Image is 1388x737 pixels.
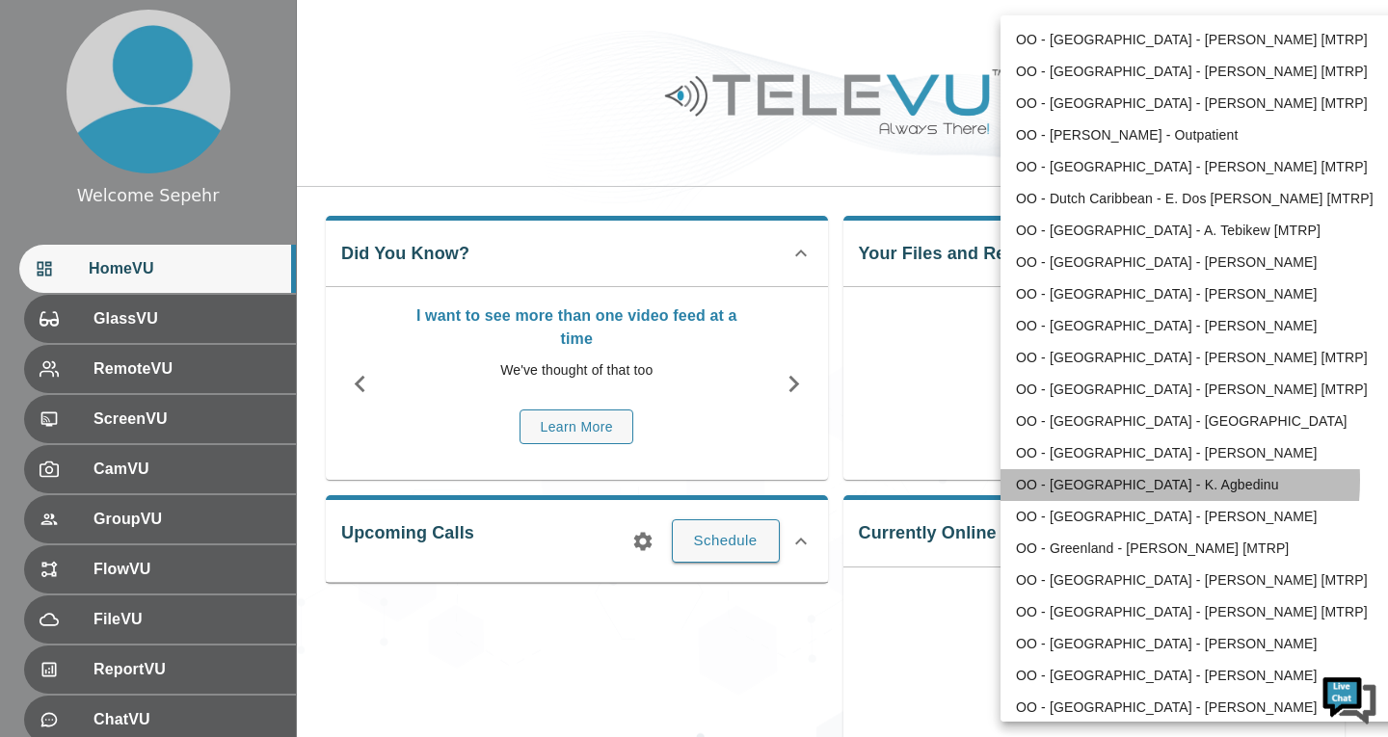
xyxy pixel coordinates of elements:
[1321,670,1378,727] img: Chat Widget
